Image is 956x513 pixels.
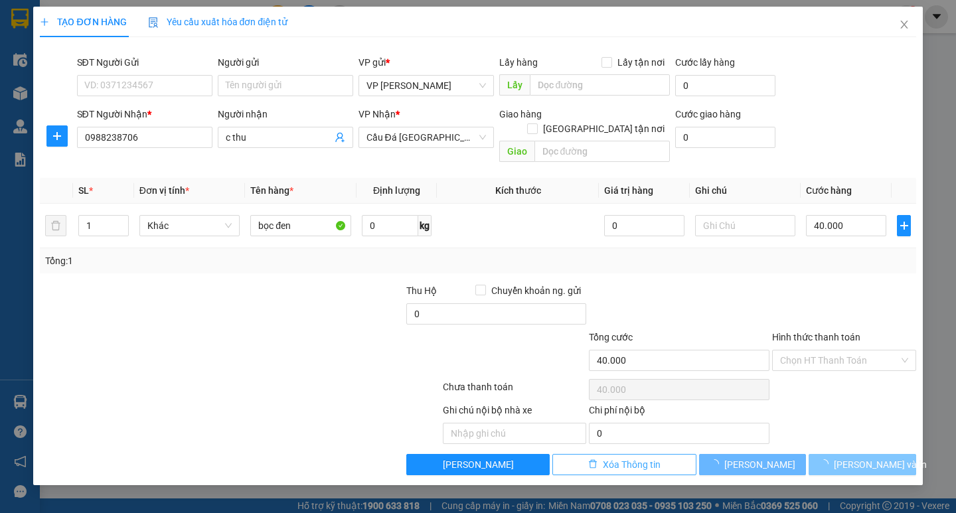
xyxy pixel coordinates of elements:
[588,459,597,470] span: delete
[486,283,586,298] span: Chuyển khoản ng. gửi
[406,285,437,296] span: Thu Hộ
[45,215,66,236] button: delete
[40,17,126,27] span: TẠO ĐƠN HÀNG
[675,75,775,96] input: Cước lấy hàng
[499,141,534,162] span: Giao
[358,109,396,119] span: VP Nhận
[589,332,633,342] span: Tổng cước
[373,185,420,196] span: Định lượng
[604,185,653,196] span: Giá trị hàng
[418,215,432,236] span: kg
[530,74,670,96] input: Dọc đường
[358,55,494,70] div: VP gửi
[495,185,541,196] span: Kích thước
[147,216,232,236] span: Khác
[675,57,735,68] label: Cước lấy hàng
[499,109,542,119] span: Giao hàng
[45,254,370,268] div: Tổng: 1
[250,215,351,236] input: VD: Bàn, Ghế
[806,185,852,196] span: Cước hàng
[710,459,724,469] span: loading
[46,125,68,147] button: plus
[772,332,860,342] label: Hình thức thanh toán
[77,55,212,70] div: SĐT Người Gửi
[443,423,587,444] input: Nhập ghi chú
[250,185,293,196] span: Tên hàng
[148,17,159,28] img: icon
[534,141,670,162] input: Dọc đường
[675,109,741,119] label: Cước giao hàng
[724,457,795,472] span: [PERSON_NAME]
[589,403,769,423] div: Chi phí nội bộ
[406,454,550,475] button: [PERSON_NAME]
[552,454,696,475] button: deleteXóa Thông tin
[604,215,684,236] input: 0
[366,76,486,96] span: VP Trần Bình
[612,55,670,70] span: Lấy tận nơi
[40,17,49,27] span: plus
[47,131,67,141] span: plus
[695,215,795,236] input: Ghi Chú
[834,457,927,472] span: [PERSON_NAME] và In
[897,215,910,236] button: plus
[538,121,670,136] span: [GEOGRAPHIC_DATA] tận nơi
[899,19,910,30] span: close
[499,57,538,68] span: Lấy hàng
[819,459,834,469] span: loading
[690,178,801,204] th: Ghi chú
[809,454,916,475] button: [PERSON_NAME] và In
[148,17,288,27] span: Yêu cầu xuất hóa đơn điện tử
[675,127,775,148] input: Cước giao hàng
[898,220,910,231] span: plus
[218,55,353,70] div: Người gửi
[139,185,189,196] span: Đơn vị tính
[886,7,923,44] button: Close
[603,457,661,472] span: Xóa Thông tin
[443,457,514,472] span: [PERSON_NAME]
[443,403,587,423] div: Ghi chú nội bộ nhà xe
[77,107,212,121] div: SĐT Người Nhận
[78,185,89,196] span: SL
[441,380,588,403] div: Chưa thanh toán
[335,132,345,143] span: user-add
[499,74,530,96] span: Lấy
[699,454,806,475] button: [PERSON_NAME]
[366,127,486,147] span: Cầu Đá Nam Định
[218,107,353,121] div: Người nhận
